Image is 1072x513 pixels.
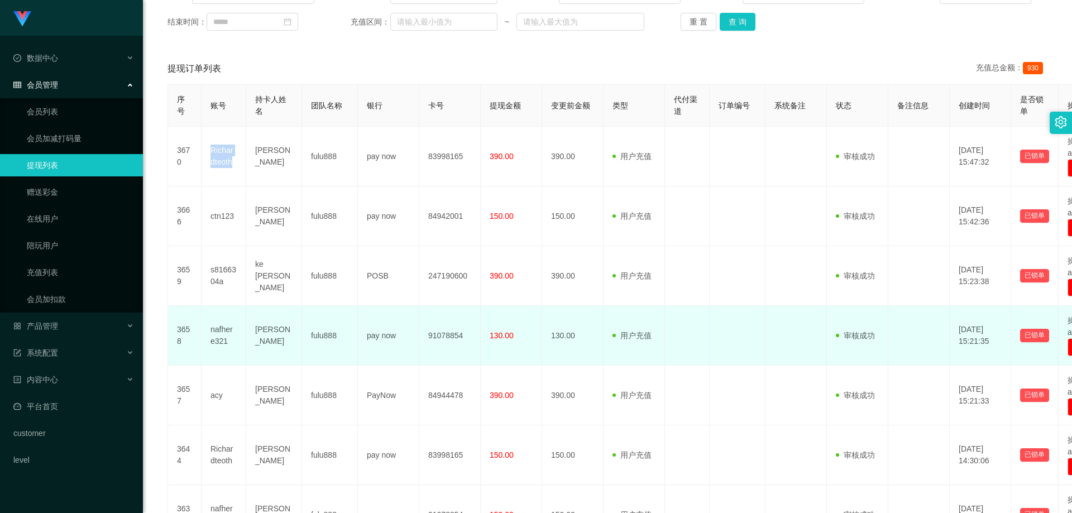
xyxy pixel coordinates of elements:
[836,101,851,110] span: 状态
[13,349,21,357] i: 图标: form
[612,450,652,459] span: 用户充值
[246,425,302,485] td: [PERSON_NAME]
[950,306,1011,366] td: [DATE] 15:21:35
[177,95,185,116] span: 序号
[351,16,390,28] span: 充值区间：
[358,425,419,485] td: pay now
[542,127,604,186] td: 390.00
[612,271,652,280] span: 用户充值
[167,62,221,75] span: 提现订单列表
[13,348,58,357] span: 系统配置
[27,261,134,284] a: 充值列表
[516,13,644,31] input: 请输入最大值为
[490,271,514,280] span: 390.00
[497,16,516,28] span: ~
[390,13,497,31] input: 请输入最小值为
[1020,329,1049,342] button: 已锁单
[284,18,291,26] i: 图标: calendar
[358,186,419,246] td: pay now
[13,11,31,27] img: logo.9652507e.png
[302,246,358,306] td: fulu888
[202,246,246,306] td: s8166304a
[542,306,604,366] td: 130.00
[1020,389,1049,402] button: 已锁单
[428,101,444,110] span: 卡号
[719,101,750,110] span: 订单编号
[202,366,246,425] td: acy
[1023,62,1043,74] span: 930
[612,391,652,400] span: 用户充值
[542,186,604,246] td: 150.00
[27,127,134,150] a: 会员加减打码量
[358,246,419,306] td: POSB
[490,212,514,220] span: 150.00
[836,152,875,161] span: 审核成功
[950,246,1011,306] td: [DATE] 15:23:38
[950,425,1011,485] td: [DATE] 14:30:06
[490,450,514,459] span: 150.00
[490,331,514,340] span: 130.00
[302,186,358,246] td: fulu888
[168,246,202,306] td: 3659
[168,366,202,425] td: 3657
[13,376,21,383] i: 图标: profile
[13,80,58,89] span: 会员管理
[302,127,358,186] td: fulu888
[612,331,652,340] span: 用户充值
[674,95,697,116] span: 代付渠道
[976,62,1047,75] div: 充值总金额：
[490,391,514,400] span: 390.00
[612,101,628,110] span: 类型
[836,331,875,340] span: 审核成功
[358,366,419,425] td: PayNow
[1055,116,1067,128] i: 图标: setting
[27,154,134,176] a: 提现列表
[246,246,302,306] td: ke [PERSON_NAME]
[302,366,358,425] td: fulu888
[167,16,207,28] span: 结束时间：
[13,54,21,62] i: 图标: check-circle-o
[720,13,755,31] button: 查 询
[210,101,226,110] span: 账号
[612,152,652,161] span: 用户充值
[202,127,246,186] td: Richardteoth
[836,450,875,459] span: 审核成功
[255,95,286,116] span: 持卡人姓名
[950,186,1011,246] td: [DATE] 15:42:36
[27,208,134,230] a: 在线用户
[13,54,58,63] span: 数据中心
[13,322,21,330] i: 图标: appstore-o
[246,127,302,186] td: [PERSON_NAME]
[246,306,302,366] td: [PERSON_NAME]
[358,127,419,186] td: pay now
[202,306,246,366] td: nafhere321
[13,449,134,471] a: level
[13,422,134,444] a: customer
[302,306,358,366] td: fulu888
[542,246,604,306] td: 390.00
[202,186,246,246] td: ctn123
[13,375,58,384] span: 内容中心
[367,101,382,110] span: 银行
[1020,209,1049,223] button: 已锁单
[419,246,481,306] td: 247190600
[542,366,604,425] td: 390.00
[246,186,302,246] td: [PERSON_NAME]
[836,271,875,280] span: 审核成功
[1020,269,1049,282] button: 已锁单
[27,288,134,310] a: 会员加扣款
[419,186,481,246] td: 84942001
[950,127,1011,186] td: [DATE] 15:47:32
[551,101,590,110] span: 变更前金额
[836,391,875,400] span: 审核成功
[774,101,806,110] span: 系统备注
[13,322,58,330] span: 产品管理
[311,101,342,110] span: 团队名称
[897,101,929,110] span: 备注信息
[490,152,514,161] span: 390.00
[168,306,202,366] td: 3658
[419,425,481,485] td: 83998165
[202,425,246,485] td: Richardteoth
[419,366,481,425] td: 84944478
[959,101,990,110] span: 创建时间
